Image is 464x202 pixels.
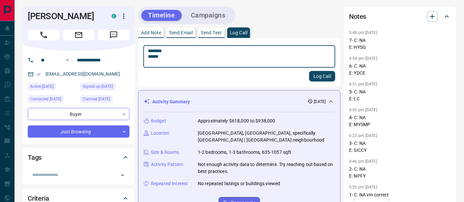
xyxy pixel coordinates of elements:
[309,71,335,82] button: Log Call
[349,9,451,24] div: Notes
[349,82,377,86] p: 4:51 pm [DATE]
[198,180,280,187] p: No repeated listings or buildings viewed
[151,180,188,187] p: Repeated Interest
[198,161,335,175] p: Not enough activity data to determine. Try reaching out based on best practices.
[112,14,116,18] div: condos.ca
[28,83,77,92] div: Thu Oct 02 2025
[28,30,59,40] span: Call
[36,72,41,77] svg: Email Verified
[349,56,377,61] p: 4:54 pm [DATE]
[28,150,129,165] div: Tags
[28,108,129,120] div: Buyer
[349,159,377,164] p: 4:46 pm [DATE]
[349,30,377,35] p: 5:48 pm [DATE]
[201,30,222,35] p: Send Text
[314,99,326,105] p: [DATE]
[83,83,113,90] span: Signed up [DATE]
[151,161,183,168] p: Activity Pattern
[30,83,54,90] span: Active [DATE]
[80,95,129,105] div: Wed Sep 24 2025
[198,149,292,156] p: 1-2 bedrooms, 1-3 bathrooms, 635-1057 sqft
[349,140,451,154] p: 3- C: NA E: SICCY
[28,11,102,21] h1: [PERSON_NAME]
[151,118,166,124] p: Budget
[349,108,377,112] p: 4:50 pm [DATE]
[349,166,451,180] p: 2- C: NA E: NPFY
[28,95,77,105] div: Fri Oct 10 2025
[28,152,42,163] h2: Tags
[349,185,377,189] p: 5:26 pm [DATE]
[169,30,193,35] p: Send Email
[152,98,190,105] p: Activity Summary
[151,149,179,156] p: Size & Rooms
[28,125,129,138] div: Just Browsing
[98,30,129,40] span: Message
[349,63,451,77] p: 6- C: NA E: YDCE
[144,96,335,108] div: Activity Summary[DATE]
[349,133,377,138] p: 6:23 pm [DATE]
[349,88,451,102] p: 5- C: NA E: LC
[118,171,127,180] button: Open
[349,11,366,22] h2: Notes
[83,96,110,102] span: Claimed [DATE]
[349,37,451,51] p: 7- C: NA E: HYSG
[198,130,335,144] p: [GEOGRAPHIC_DATA], [GEOGRAPHIC_DATA], specifically [GEOGRAPHIC_DATA] | [GEOGRAPHIC_DATA] neighbou...
[141,10,182,21] button: Timeline
[184,10,232,21] button: Campaigns
[198,118,275,124] p: Approximately $618,000 to $938,000
[63,30,94,40] span: Email
[30,96,61,102] span: Contacted [DATE]
[63,56,71,64] button: Open
[349,114,451,128] p: 4- C: NA E: MYSMP
[151,130,169,137] p: Location
[141,30,161,35] p: Add Note
[46,71,120,77] a: [EMAIL_ADDRESS][DOMAIN_NAME]
[230,30,247,35] p: Log Call
[80,83,129,92] div: Wed Sep 24 2025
